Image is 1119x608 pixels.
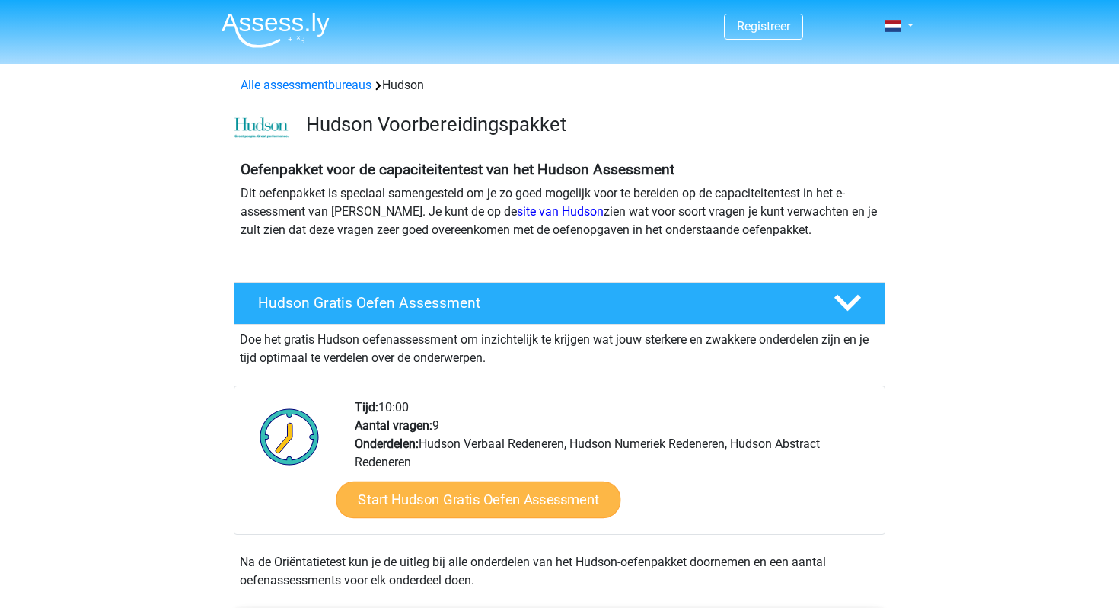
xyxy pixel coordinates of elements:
b: Onderdelen: [355,437,419,451]
a: Start Hudson Gratis Oefen Assessment [336,482,621,518]
b: Aantal vragen: [355,418,432,433]
a: Registreer [737,19,790,34]
a: site van Hudson [517,204,604,219]
h3: Hudson Voorbereidingspakket [306,113,873,136]
img: Assessly [222,12,330,48]
p: Dit oefenpakket is speciaal samengesteld om je zo goed mogelijk voor te bereiden op de capaciteit... [241,184,878,239]
div: Na de Oriëntatietest kun je de uitleg bij alle onderdelen van het Hudson-oefenpakket doornemen en... [234,553,885,590]
h4: Hudson Gratis Oefen Assessment [258,294,809,312]
div: 10:00 9 Hudson Verbaal Redeneren, Hudson Numeriek Redeneren, Hudson Abstract Redeneren [343,398,884,534]
a: Hudson Gratis Oefen Assessment [228,282,891,325]
b: Oefenpakket voor de capaciteitentest van het Hudson Assessment [241,161,674,178]
img: Klok [251,398,328,475]
div: Hudson [234,76,885,94]
img: cefd0e47479f4eb8e8c001c0d358d5812e054fa8.png [234,117,289,139]
a: Alle assessmentbureaus [241,78,371,92]
div: Doe het gratis Hudson oefenassessment om inzichtelijk te krijgen wat jouw sterkere en zwakkere on... [234,325,885,367]
b: Tijd: [355,400,378,414]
